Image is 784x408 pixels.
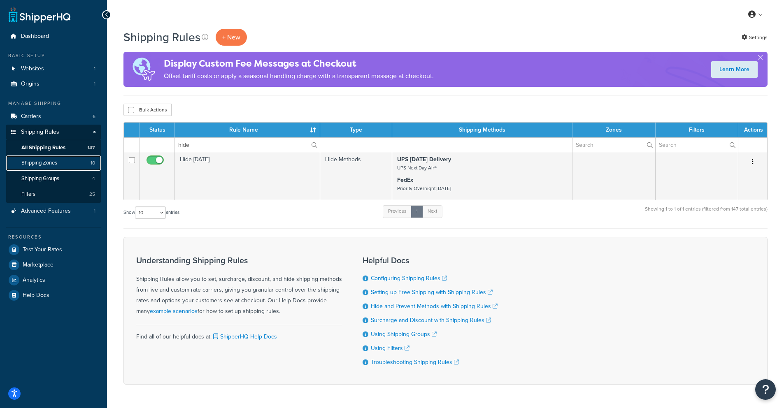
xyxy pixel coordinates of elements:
span: Analytics [23,277,45,284]
h1: Shipping Rules [123,29,200,45]
span: 6 [93,113,95,120]
span: Shipping Rules [21,129,59,136]
strong: FedEx [397,176,413,184]
td: Hide Methods [320,152,392,200]
h3: Helpful Docs [363,256,498,265]
li: Shipping Rules [6,125,101,203]
a: Websites 1 [6,61,101,76]
span: Dashboard [21,33,49,40]
a: All Shipping Rules 147 [6,140,101,155]
a: Setting up Free Shipping with Shipping Rules [371,288,493,297]
select: Showentries [135,206,166,219]
span: 10 [91,160,95,167]
small: Priority Overnight [DATE] [397,185,451,192]
h4: Display Custom Fee Messages at Checkout [164,57,434,70]
a: 1 [411,205,423,218]
td: Hide [DATE] [175,152,320,200]
th: Status [140,123,175,137]
a: Hide and Prevent Methods with Shipping Rules [371,302,498,311]
li: Websites [6,61,101,76]
span: 1 [94,65,95,72]
span: 147 [87,144,95,151]
a: Test Your Rates [6,242,101,257]
span: Advanced Features [21,208,71,215]
li: Advanced Features [6,204,101,219]
th: Filters [656,123,738,137]
li: Filters [6,187,101,202]
span: Marketplace [23,262,54,269]
h3: Understanding Shipping Rules [136,256,342,265]
li: Shipping Zones [6,155,101,171]
span: All Shipping Rules [21,144,65,151]
li: Carriers [6,109,101,124]
button: Open Resource Center [755,379,776,400]
a: Using Filters [371,344,409,352]
strong: UPS [DATE] Delivery [397,155,451,164]
small: UPS Next Day Air® [397,164,437,172]
p: Offset tariff costs or apply a seasonal handling charge with a transparent message at checkout. [164,70,434,82]
span: 25 [89,191,95,198]
div: Shipping Rules allow you to set, surcharge, discount, and hide shipping methods from live and cus... [136,256,342,317]
div: Basic Setup [6,52,101,59]
div: Manage Shipping [6,100,101,107]
span: Shipping Groups [21,175,59,182]
a: Filters 25 [6,187,101,202]
button: Bulk Actions [123,104,172,116]
span: Origins [21,81,40,88]
span: Filters [21,191,35,198]
span: Shipping Zones [21,160,57,167]
a: Dashboard [6,29,101,44]
span: Carriers [21,113,41,120]
li: Origins [6,76,101,92]
li: Shipping Groups [6,171,101,186]
a: Learn More [711,61,758,78]
span: 1 [94,208,95,215]
a: Next [422,205,442,218]
a: Advanced Features 1 [6,204,101,219]
a: Surcharge and Discount with Shipping Rules [371,316,491,325]
span: Websites [21,65,44,72]
a: Shipping Rules [6,125,101,140]
th: Rule Name : activate to sort column ascending [175,123,320,137]
th: Actions [738,123,767,137]
span: Help Docs [23,292,49,299]
th: Type [320,123,392,137]
input: Search [572,138,655,152]
a: Using Shipping Groups [371,330,437,338]
div: Showing 1 to 1 of 1 entries (filtered from 147 total entries) [645,204,768,222]
li: All Shipping Rules [6,140,101,155]
a: Help Docs [6,288,101,303]
a: Configuring Shipping Rules [371,274,447,283]
span: 4 [92,175,95,182]
a: Shipping Groups 4 [6,171,101,186]
img: duties-banner-06bc72dcb5fe05cb3f9472aba00be2ae8eb53ab6f0d8bb03d382ba314ac3c341.png [123,52,164,87]
a: Origins 1 [6,76,101,92]
a: Troubleshooting Shipping Rules [371,358,459,366]
div: Resources [6,234,101,241]
a: Settings [742,32,768,43]
input: Search [175,138,320,152]
label: Show entries [123,206,179,219]
a: ShipperHQ Home [9,6,70,23]
a: Shipping Zones 10 [6,155,101,171]
a: example scenarios [150,307,198,315]
a: Carriers 6 [6,109,101,124]
div: Find all of our helpful docs at: [136,325,342,342]
th: Zones [572,123,656,137]
a: Marketplace [6,257,101,272]
span: Test Your Rates [23,246,62,253]
p: + New [216,29,247,46]
input: Search [656,138,738,152]
a: Previous [383,205,412,218]
th: Shipping Methods [392,123,572,137]
a: Analytics [6,273,101,287]
a: ShipperHQ Help Docs [212,332,277,341]
span: 1 [94,81,95,88]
